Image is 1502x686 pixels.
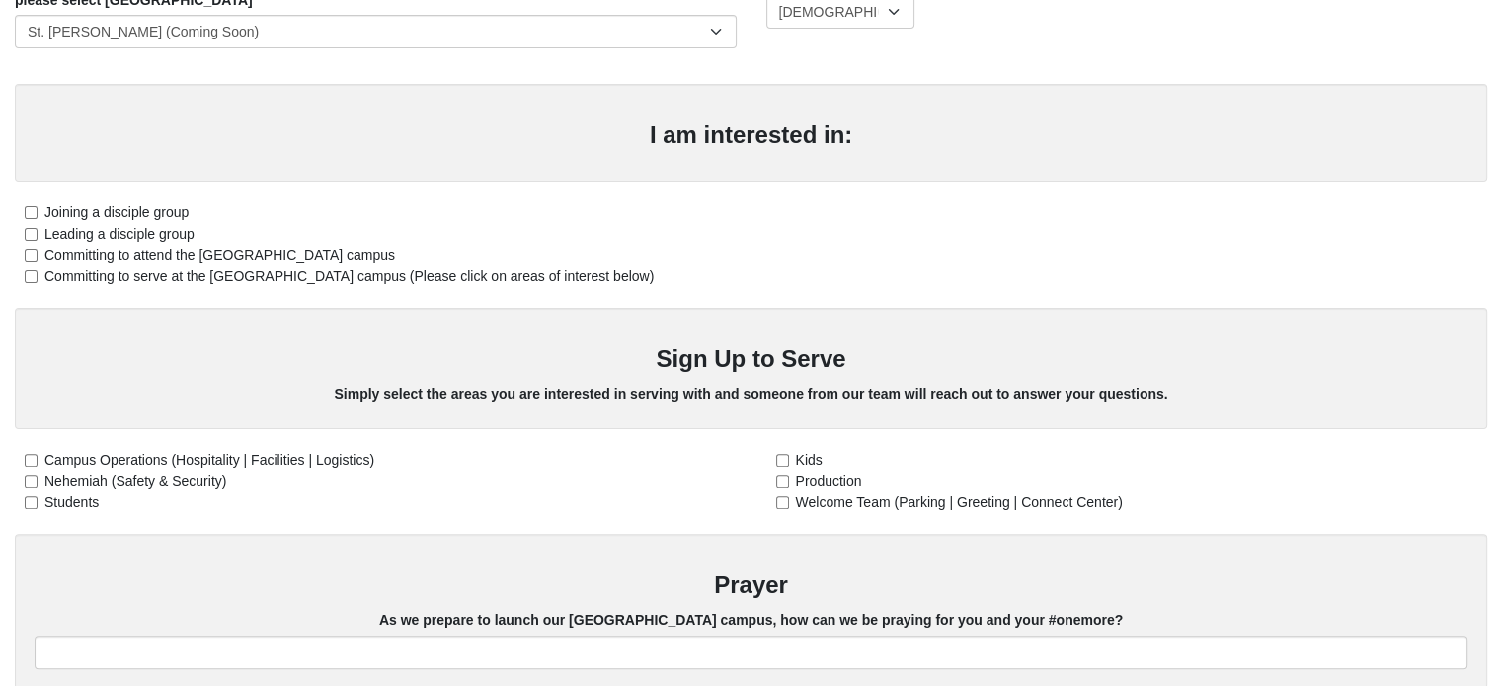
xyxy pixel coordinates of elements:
span: Welcome Team (Parking | Greeting | Connect Center) [796,495,1123,510]
input: Production [776,475,789,488]
span: Kids [796,452,823,468]
h5: As we prepare to launch our [GEOGRAPHIC_DATA] campus, how can we be praying for you and your #one... [35,612,1467,629]
span: Committing to serve at the [GEOGRAPHIC_DATA] campus (Please click on areas of interest below) [44,268,654,284]
input: Campus Operations (Hospitality | Facilities | Logistics) [25,454,38,467]
span: Production [796,473,862,489]
input: Nehemiah (Safety & Security) [25,475,38,488]
input: Kids [776,454,789,467]
input: Welcome Team (Parking | Greeting | Connect Center) [776,496,789,509]
span: Joining a disciple group [44,204,189,220]
input: Joining a disciple group [25,206,38,219]
span: Campus Operations (Hospitality | Facilities | Logistics) [44,452,374,468]
input: Committing to attend the [GEOGRAPHIC_DATA] campus [25,249,38,262]
span: Students [44,495,99,510]
input: Leading a disciple group [25,228,38,241]
h5: Simply select the areas you are interested in serving with and someone from our team will reach o... [35,386,1467,403]
input: Students [25,496,38,509]
span: Nehemiah (Safety & Security) [44,473,226,489]
h3: Sign Up to Serve [35,345,1467,374]
h3: I am interested in: [35,121,1467,150]
input: Committing to serve at the [GEOGRAPHIC_DATA] campus (Please click on areas of interest below) [25,270,38,283]
h3: Prayer [35,572,1467,600]
span: Leading a disciple group [44,226,195,242]
span: Committing to attend the [GEOGRAPHIC_DATA] campus [44,247,395,263]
